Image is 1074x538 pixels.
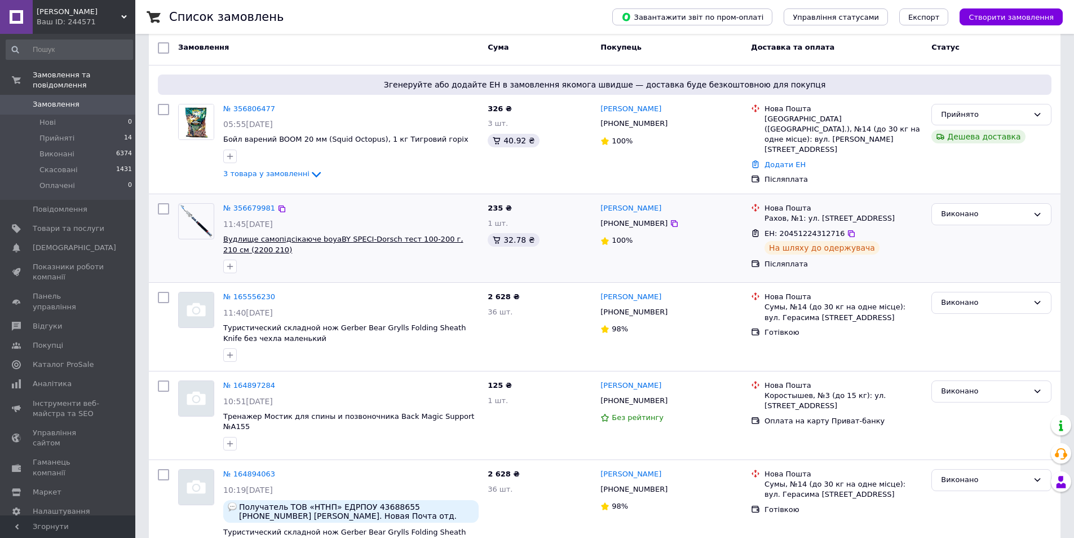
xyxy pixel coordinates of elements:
span: 10:19[DATE] [223,485,273,495]
span: Панель управління [33,291,104,312]
span: 11:45[DATE] [223,220,273,229]
div: Виконано [941,208,1028,220]
a: Фото товару [178,104,214,140]
span: Управління сайтом [33,428,104,448]
span: 1431 [116,165,132,175]
div: Ваш ID: 244571 [37,17,135,27]
span: Маркет [33,487,61,497]
span: Прийняті [39,133,74,143]
div: Рахов, №1: ул. [STREET_ADDRESS] [764,213,922,224]
a: № 164897284 [223,381,275,390]
a: [PERSON_NAME] [600,292,661,303]
div: [PHONE_NUMBER] [598,216,670,231]
span: Замовлення [178,43,229,51]
span: Виконані [39,149,74,159]
span: Налаштування [33,506,90,517]
a: Фото товару [178,380,214,417]
span: 1 шт. [488,219,508,228]
span: Замовлення [33,99,79,110]
div: [PHONE_NUMBER] [598,116,670,131]
div: Виконано [941,474,1028,486]
button: Створити замовлення [960,8,1063,25]
span: Інструменти веб-майстра та SEO [33,399,104,419]
a: [PERSON_NAME] [600,469,661,480]
span: Рибачок TANU [37,7,121,17]
span: Статус [931,43,960,51]
div: 40.92 ₴ [488,134,539,147]
span: 1 шт. [488,396,508,405]
span: 0 [128,181,132,191]
span: 05:55[DATE] [223,120,273,129]
div: На шляху до одержувача [764,241,879,255]
span: Доставка та оплата [751,43,834,51]
a: Фото товару [178,203,214,239]
div: [PHONE_NUMBER] [598,305,670,320]
span: 326 ₴ [488,104,512,113]
span: 125 ₴ [488,381,512,390]
span: Покупець [600,43,642,51]
a: № 356679981 [223,204,275,212]
span: Скасовані [39,165,78,175]
span: Нові [39,117,56,128]
span: Товари та послуги [33,224,104,234]
span: 235 ₴ [488,204,512,212]
button: Експорт [899,8,949,25]
span: Гаманець компанії [33,457,104,478]
div: Нова Пошта [764,292,922,302]
button: Завантажити звіт по пром-оплаті [612,8,772,25]
span: Управління статусами [793,13,879,21]
div: Сумы, №14 (до 30 кг на одне місце): вул. Герасима [STREET_ADDRESS] [764,479,922,500]
a: [PERSON_NAME] [600,104,661,115]
span: Замовлення та повідомлення [33,70,135,90]
span: Покупці [33,340,63,351]
div: Нова Пошта [764,203,922,213]
span: Получатель ТОВ «НТНП» ЕДРПОУ 43688655 [PHONE_NUMBER] [PERSON_NAME]. Новая Почта отд.№14 [239,502,474,520]
div: Готівкою [764,327,922,338]
span: Туристический складной нож Gerber Bear Grylls Folding Sheath Knife без чехла маленький [223,323,466,343]
span: 36 шт. [488,485,512,493]
span: [DEMOGRAPHIC_DATA] [33,243,116,253]
div: Оплата на карту Приват-банку [764,416,922,426]
div: Післяплата [764,259,922,269]
span: Аналітика [33,379,72,389]
span: 98% [612,502,628,510]
span: Створити замовлення [969,13,1054,21]
div: [PHONE_NUMBER] [598,482,670,497]
div: Післяплата [764,174,922,185]
span: Cума [488,43,509,51]
img: Фото товару [179,292,214,327]
img: Фото товару [179,470,214,505]
span: 14 [124,133,132,143]
a: Створити замовлення [948,12,1063,21]
span: 3 шт. [488,119,508,128]
div: [GEOGRAPHIC_DATA] ([GEOGRAPHIC_DATA].), №14 (до 30 кг на одне місце): вул. [PERSON_NAME][STREET_A... [764,114,922,155]
h1: Список замовлень [169,10,284,24]
span: Без рейтингу [612,413,664,422]
div: Готівкою [764,505,922,515]
button: Управління статусами [784,8,888,25]
span: 36 шт. [488,308,512,316]
div: 32.78 ₴ [488,233,539,247]
img: :speech_balloon: [228,502,237,511]
a: [PERSON_NAME] [600,203,661,214]
div: Виконано [941,386,1028,397]
div: Сумы, №14 (до 30 кг на одне місце): вул. Герасима [STREET_ADDRESS] [764,302,922,322]
span: 6374 [116,149,132,159]
img: Фото товару [179,104,214,139]
a: Тренажер Мостик для спины и позвоночника Back Magic Support №А155 [223,412,474,431]
div: Виконано [941,297,1028,309]
img: Фото товару [179,204,214,239]
span: 2 628 ₴ [488,292,519,301]
a: Бойл варений BOOM 20 мм (Squid Octopus), 1 кг Тигровий горіх [223,135,469,143]
a: Вудлище самопідсікаюче boyaBY SPECI-Dorsch тест 100-200 г, 210 см (2200 210) [223,235,463,254]
div: Прийнято [941,109,1028,121]
img: Фото товару [179,381,214,416]
span: Показники роботи компанії [33,262,104,282]
div: Нова Пошта [764,104,922,114]
span: 2 628 ₴ [488,470,519,478]
span: Каталог ProSale [33,360,94,370]
div: Нова Пошта [764,380,922,391]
